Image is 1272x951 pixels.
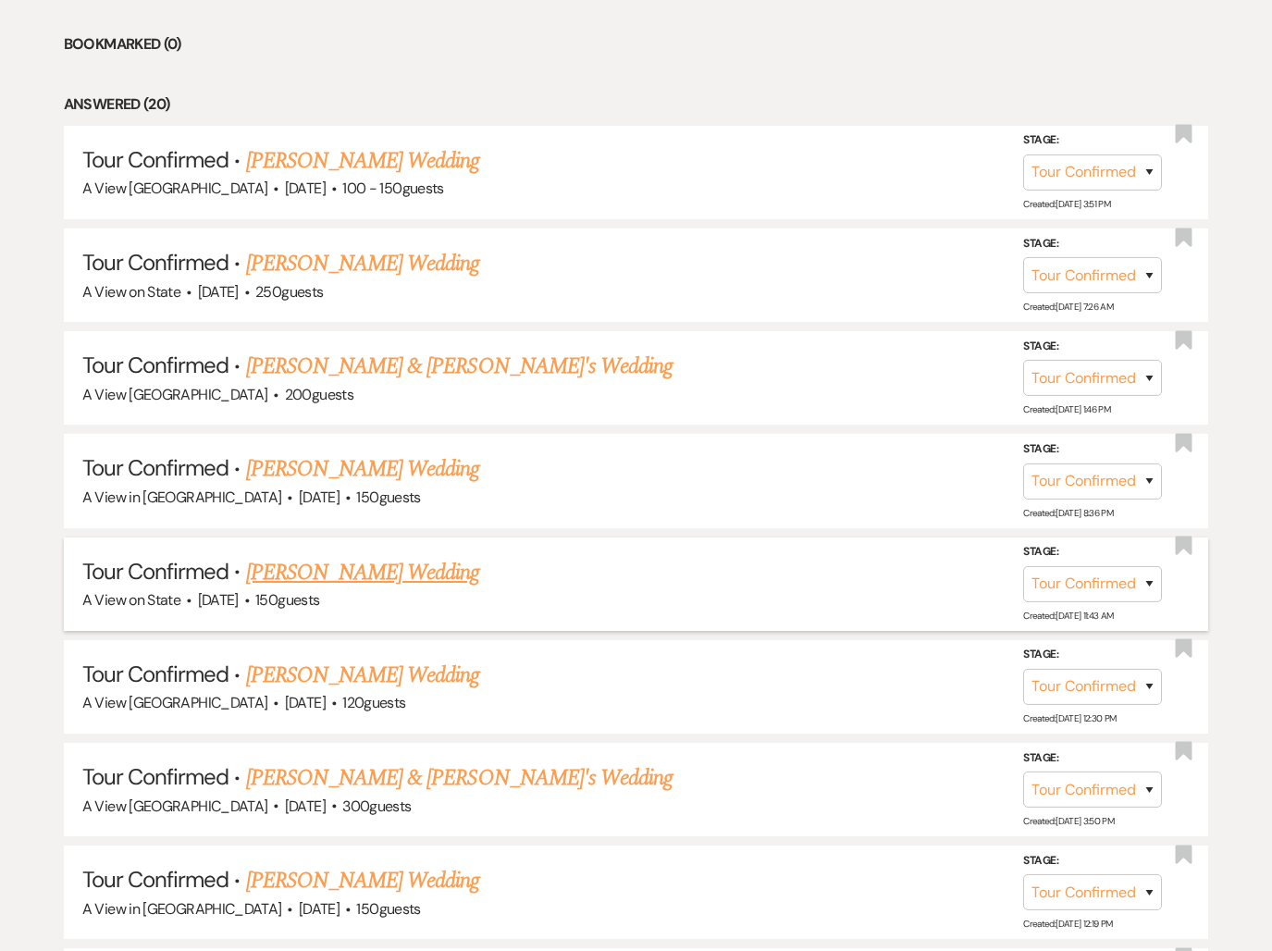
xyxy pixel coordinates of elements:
[1023,815,1114,827] span: Created: [DATE] 3:50 PM
[1023,301,1113,313] span: Created: [DATE] 7:26 AM
[246,247,480,280] a: [PERSON_NAME] Wedding
[1023,645,1162,665] label: Stage:
[82,797,268,816] span: A View [GEOGRAPHIC_DATA]
[356,488,420,507] span: 150 guests
[1023,918,1112,930] span: Created: [DATE] 12:19 PM
[1023,439,1162,460] label: Stage:
[342,179,443,198] span: 100 - 150 guests
[1023,712,1116,724] span: Created: [DATE] 12:30 PM
[246,350,673,383] a: [PERSON_NAME] & [PERSON_NAME]'s Wedding
[285,693,326,712] span: [DATE]
[1023,506,1113,518] span: Created: [DATE] 8:36 PM
[82,865,229,894] span: Tour Confirmed
[82,179,268,198] span: A View [GEOGRAPHIC_DATA]
[198,590,239,610] span: [DATE]
[299,899,340,919] span: [DATE]
[198,282,239,302] span: [DATE]
[356,899,420,919] span: 150 guests
[82,145,229,174] span: Tour Confirmed
[285,797,326,816] span: [DATE]
[255,590,319,610] span: 150 guests
[1023,198,1110,210] span: Created: [DATE] 3:51 PM
[246,556,480,589] a: [PERSON_NAME] Wedding
[64,32,1209,56] li: Bookmarked (0)
[1023,542,1162,562] label: Stage:
[246,144,480,178] a: [PERSON_NAME] Wedding
[342,797,411,816] span: 300 guests
[82,660,229,688] span: Tour Confirmed
[1023,610,1113,622] span: Created: [DATE] 11:43 AM
[246,761,673,795] a: [PERSON_NAME] & [PERSON_NAME]'s Wedding
[82,762,229,791] span: Tour Confirmed
[82,557,229,586] span: Tour Confirmed
[342,693,405,712] span: 120 guests
[246,659,480,692] a: [PERSON_NAME] Wedding
[299,488,340,507] span: [DATE]
[82,351,229,379] span: Tour Confirmed
[1023,851,1162,871] label: Stage:
[285,179,326,198] span: [DATE]
[64,93,1209,117] li: Answered (20)
[246,864,480,897] a: [PERSON_NAME] Wedding
[1023,747,1162,768] label: Stage:
[1023,233,1162,253] label: Stage:
[82,693,268,712] span: A View [GEOGRAPHIC_DATA]
[82,590,180,610] span: A View on State
[82,488,282,507] span: A View in [GEOGRAPHIC_DATA]
[1023,337,1162,357] label: Stage:
[1023,130,1162,151] label: Stage:
[82,453,229,482] span: Tour Confirmed
[1023,403,1110,415] span: Created: [DATE] 1:46 PM
[255,282,323,302] span: 250 guests
[82,248,229,277] span: Tour Confirmed
[246,452,480,486] a: [PERSON_NAME] Wedding
[82,385,268,404] span: A View [GEOGRAPHIC_DATA]
[285,385,353,404] span: 200 guests
[82,899,282,919] span: A View in [GEOGRAPHIC_DATA]
[82,282,180,302] span: A View on State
